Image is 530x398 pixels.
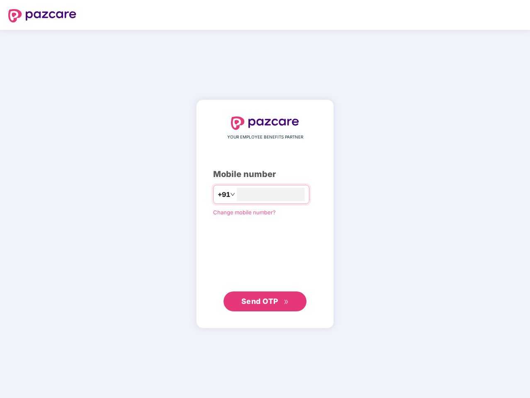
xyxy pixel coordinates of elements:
[213,209,276,216] a: Change mobile number?
[218,189,230,200] span: +91
[231,116,299,130] img: logo
[227,134,303,141] span: YOUR EMPLOYEE BENEFITS PARTNER
[213,168,317,181] div: Mobile number
[241,297,278,306] span: Send OTP
[224,291,306,311] button: Send OTPdouble-right
[284,299,289,305] span: double-right
[230,192,235,197] span: down
[8,9,76,22] img: logo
